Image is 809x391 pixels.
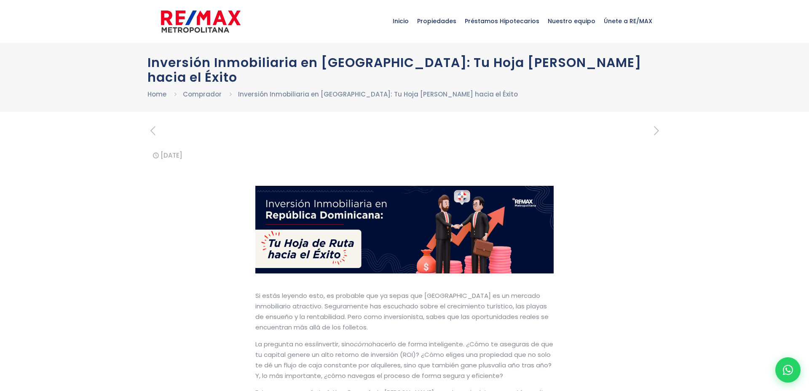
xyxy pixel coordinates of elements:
img: remax-metropolitana-logo [161,9,241,34]
span: Nuestro equipo [544,8,600,34]
span: cómo [354,340,372,348]
span: Si estás leyendo esto, es probable que ya sepas que [GEOGRAPHIC_DATA] es un mercado inmobiliario ... [255,291,549,332]
a: next post [651,125,662,137]
a: previous post [147,125,158,137]
span: hacerlo de forma inteligente. ¿Cómo te aseguras de que tu capital genere un alto retorno de inver... [255,340,553,380]
span: Propiedades [413,8,461,34]
span: La pregunta no es [255,340,312,348]
a: Comprador [183,90,222,99]
span: Préstamos Hipotecarios [461,8,544,34]
li: Inversión Inmobiliaria en [GEOGRAPHIC_DATA]: Tu Hoja [PERSON_NAME] hacia el Éxito [238,89,518,99]
span: si [312,340,317,348]
h1: Inversión Inmobiliaria en [GEOGRAPHIC_DATA]: Tu Hoja [PERSON_NAME] hacia el Éxito [147,55,662,85]
span: Inicio [388,8,413,34]
span: invertir, sino [317,340,354,348]
span: Únete a RE/MAX [600,8,656,34]
time: [DATE] [161,151,182,160]
i: next post [651,123,662,138]
a: Home [147,90,166,99]
img: Caricatura de un inversionista y un agente inmobiliario dándose la mano para cerrar un trato de i... [255,186,554,273]
i: previous post [147,123,158,138]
